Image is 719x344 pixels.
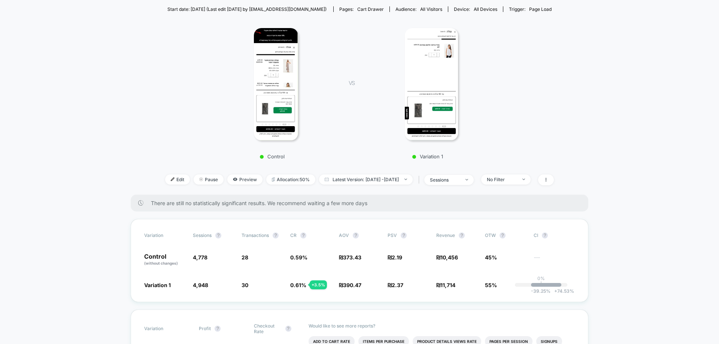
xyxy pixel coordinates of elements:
span: Checkout Rate [254,323,282,334]
span: Sessions [193,232,212,238]
img: end [465,179,468,180]
p: 0% [537,275,545,281]
button: ? [353,232,359,238]
span: 2.37 [392,282,403,288]
span: Pause [194,174,224,185]
span: + [554,288,557,294]
button: ? [500,232,506,238]
span: 4,948 [193,282,208,288]
div: sessions [430,177,460,183]
div: No Filter [487,177,517,182]
button: ? [215,326,221,332]
button: ? [300,232,306,238]
span: All Visitors [420,6,442,12]
span: 74.53 % [550,288,574,294]
span: (without changes) [144,261,178,265]
span: Page Load [529,6,552,12]
button: ? [401,232,407,238]
span: CI [534,232,575,238]
span: Allocation: 50% [266,174,315,185]
span: Start date: [DATE] (Last edit [DATE] by [EMAIL_ADDRESS][DOMAIN_NAME]) [167,6,327,12]
span: OTW [485,232,526,238]
img: end [199,177,203,181]
p: Variation 1 [362,153,493,159]
span: 30 [242,282,248,288]
p: Control [211,153,334,159]
span: --- [534,255,575,266]
span: ₪ [388,254,402,261]
span: 55% [485,282,497,288]
span: PSV [388,232,397,238]
span: 45% [485,254,497,261]
span: -39.25 % [531,288,550,294]
span: AOV [339,232,349,238]
span: ₪ [436,254,458,261]
span: Edit [165,174,190,185]
img: edit [171,177,175,181]
button: ? [273,232,279,238]
span: ₪ [388,282,403,288]
span: ₪ [436,282,455,288]
span: Revenue [436,232,455,238]
span: 11,714 [440,282,455,288]
span: 10,456 [440,254,458,261]
img: Variation 1 main [405,28,458,140]
span: 0.61 % [290,282,306,288]
span: 28 [242,254,248,261]
p: Would like to see more reports? [309,323,575,329]
span: 2.19 [392,254,402,261]
span: | [416,174,424,185]
span: Latest Version: [DATE] - [DATE] [319,174,413,185]
div: + 3.5 % [310,280,327,289]
span: 4,778 [193,254,207,261]
button: ? [459,232,465,238]
div: Audience: [395,6,442,12]
img: rebalance [272,177,275,182]
span: VS [349,80,355,86]
button: ? [285,326,291,332]
span: Variation [144,323,185,334]
span: Profit [199,326,211,331]
img: end [404,179,407,180]
span: Variation 1 [144,282,171,288]
span: Preview [227,174,263,185]
span: Device: [448,6,503,12]
div: Trigger: [509,6,552,12]
button: ? [215,232,221,238]
img: end [522,179,525,180]
span: Variation [144,232,185,238]
span: all devices [474,6,497,12]
button: ? [542,232,548,238]
span: 390.47 [343,282,361,288]
span: ₪ [339,254,361,261]
span: ₪ [339,282,361,288]
span: 0.59 % [290,254,307,261]
span: Transactions [242,232,269,238]
div: Pages: [339,6,384,12]
span: 373.43 [343,254,361,261]
p: Control [144,253,185,266]
p: | [540,281,542,287]
span: There are still no statistically significant results. We recommend waiting a few more days [151,200,573,206]
img: Control main [254,28,298,140]
span: CR [290,232,297,238]
img: calendar [325,177,329,181]
span: cart drawer [357,6,384,12]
